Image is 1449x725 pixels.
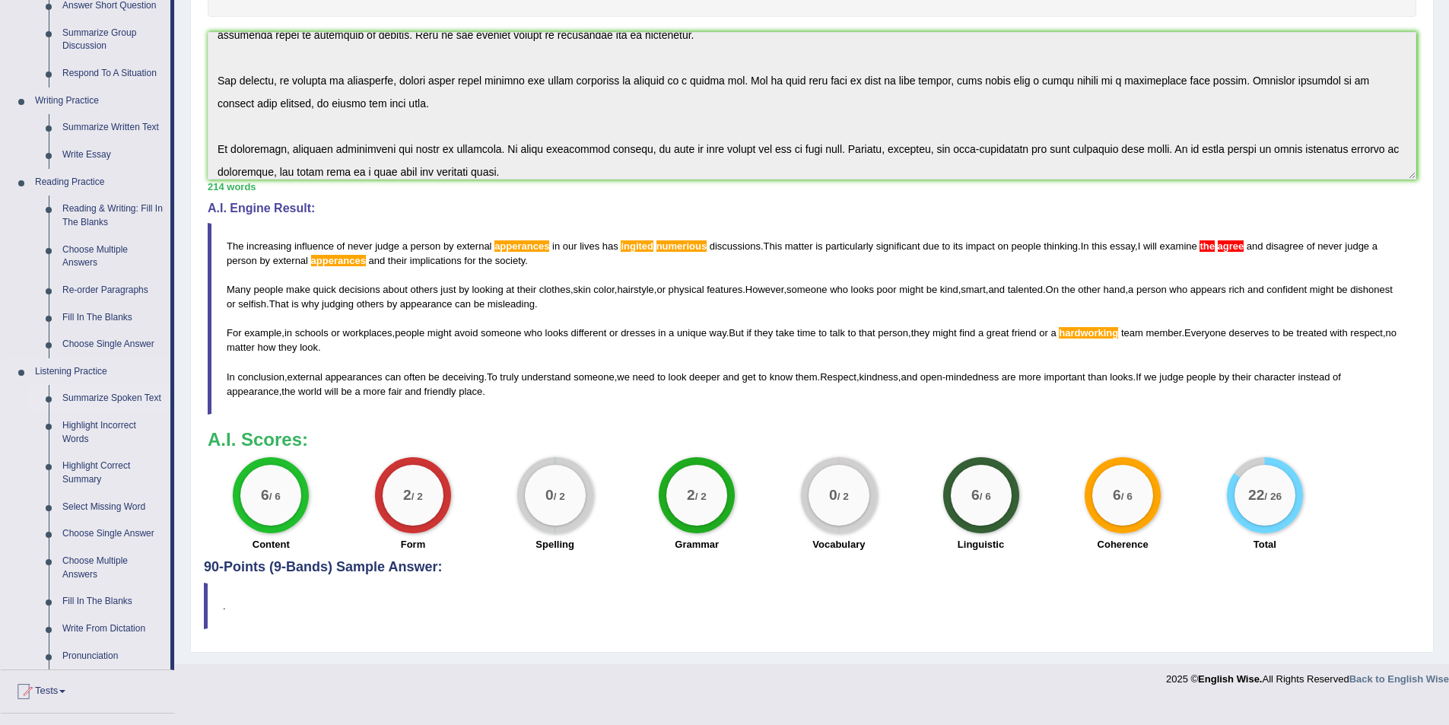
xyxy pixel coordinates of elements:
[56,331,170,358] a: Choose Single Answer
[953,240,963,252] span: its
[563,240,577,252] span: our
[56,412,170,453] a: Highlight Incorrect Words
[403,487,412,504] big: 2
[545,487,554,504] big: 0
[580,240,599,252] span: lives
[1248,487,1264,504] big: 22
[1349,673,1449,685] strong: Back to English Wise
[998,240,1009,252] span: on
[227,298,236,310] span: or
[695,491,707,503] small: / 2
[1247,240,1263,252] span: and
[454,327,478,339] span: avoid
[238,298,266,310] span: selfish
[899,284,923,295] span: might
[851,284,874,295] span: looks
[1330,327,1348,339] span: with
[926,284,937,295] span: be
[812,537,865,552] label: Vocabulary
[933,327,957,339] span: might
[269,491,281,503] small: / 6
[617,284,653,295] span: hairstyle
[474,298,485,310] span: be
[1121,327,1143,339] span: team
[369,255,386,266] span: and
[1044,240,1078,252] span: thinking
[522,371,571,383] span: understand
[455,298,471,310] span: can
[785,240,813,252] span: matter
[322,298,354,310] span: judging
[602,240,618,252] span: has
[1310,284,1334,295] span: might
[1146,327,1181,339] span: member
[1104,284,1126,295] span: hand
[1198,673,1262,685] strong: English Wise.
[815,240,822,252] span: is
[301,298,319,310] span: why
[669,371,687,383] span: look
[1128,284,1133,295] span: a
[269,298,289,310] span: That
[764,240,783,252] span: This
[945,371,999,383] span: mindedness
[1200,240,1215,252] span: After ‘the’, the verb ‘agree’ doesn’t fit. Is ‘agree’ spelled correctly? If ‘agree’ is the first ...
[341,386,351,397] span: be
[427,327,452,339] span: might
[1078,284,1101,295] span: other
[621,327,656,339] span: dresses
[966,240,995,252] span: impact
[281,386,295,397] span: the
[825,240,873,252] span: particularly
[56,196,170,236] a: Reading & Writing: Fill In The Blanks
[877,284,897,295] span: poor
[1113,487,1121,504] big: 6
[405,386,421,397] span: and
[56,520,170,548] a: Choose Single Answer
[204,583,1420,629] blockquote: .
[1008,284,1043,295] span: talented
[1386,327,1397,339] span: no
[56,494,170,521] a: Select Missing Word
[574,371,614,383] span: someone
[459,386,482,397] span: place
[459,284,469,295] span: by
[524,327,542,339] span: who
[1044,371,1085,383] span: important
[1266,284,1307,295] span: confident
[958,537,1004,552] label: Linguistic
[1059,327,1118,339] span: Possible spelling mistake. ‘hardworking’ is American English. (did you mean: hard-working)
[246,240,291,252] span: increasing
[440,284,456,295] span: just
[28,87,170,115] a: Writing Practice
[1350,327,1383,339] span: respect
[837,491,849,503] small: / 2
[1092,240,1107,252] span: this
[354,386,360,397] span: a
[1215,240,1218,252] span: After ‘the’, the verb ‘agree’ doesn’t fit. Is ‘agree’ spelled correctly? If ‘agree’ is the first ...
[710,240,761,252] span: discussions
[1184,327,1226,339] span: Everyone
[723,371,739,383] span: and
[500,371,519,383] span: truly
[244,327,281,339] span: example
[1317,240,1343,252] span: never
[797,327,816,339] span: time
[1187,371,1216,383] span: people
[386,298,397,310] span: by
[988,284,1005,295] span: and
[677,327,707,339] span: unique
[456,240,491,252] span: external
[942,240,951,252] span: to
[1218,240,1244,252] span: After ‘the’, the verb ‘agree’ doesn’t fit. Is ‘agree’ spelled correctly? If ‘agree’ is the first ...
[1229,327,1269,339] span: deserves
[1144,371,1157,383] span: we
[294,240,334,252] span: influence
[404,371,426,383] span: often
[56,588,170,615] a: Fill In The Blanks
[259,255,270,266] span: by
[443,240,454,252] span: by
[273,255,308,266] span: external
[357,298,384,310] span: others
[860,371,898,383] span: kindness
